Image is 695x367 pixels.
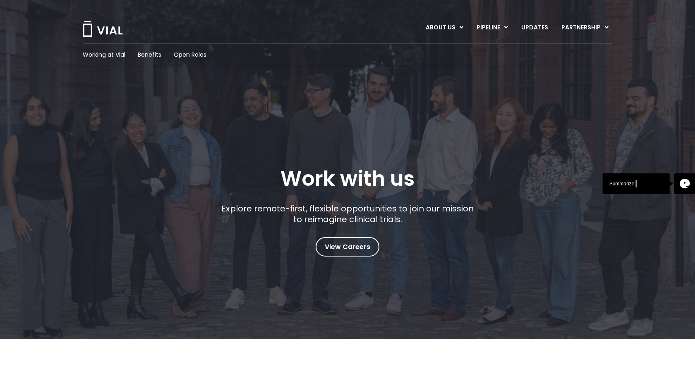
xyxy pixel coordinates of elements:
a: UPDATES [515,21,554,35]
a: PIPELINEMenu Toggle [470,21,514,35]
a: PARTNERSHIPMenu Toggle [555,21,615,35]
a: Benefits [138,50,161,59]
a: Open Roles [174,50,206,59]
a: Working at Vial [83,50,125,59]
a: View Careers [316,237,379,257]
span: View Careers [325,242,370,252]
a: ABOUT USMenu Toggle [419,21,470,35]
img: Vial Logo [82,21,123,37]
p: Explore remote-first, flexible opportunities to join our mission to reimagine clinical trials. [218,203,477,225]
h1: Work with us [280,167,415,191]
